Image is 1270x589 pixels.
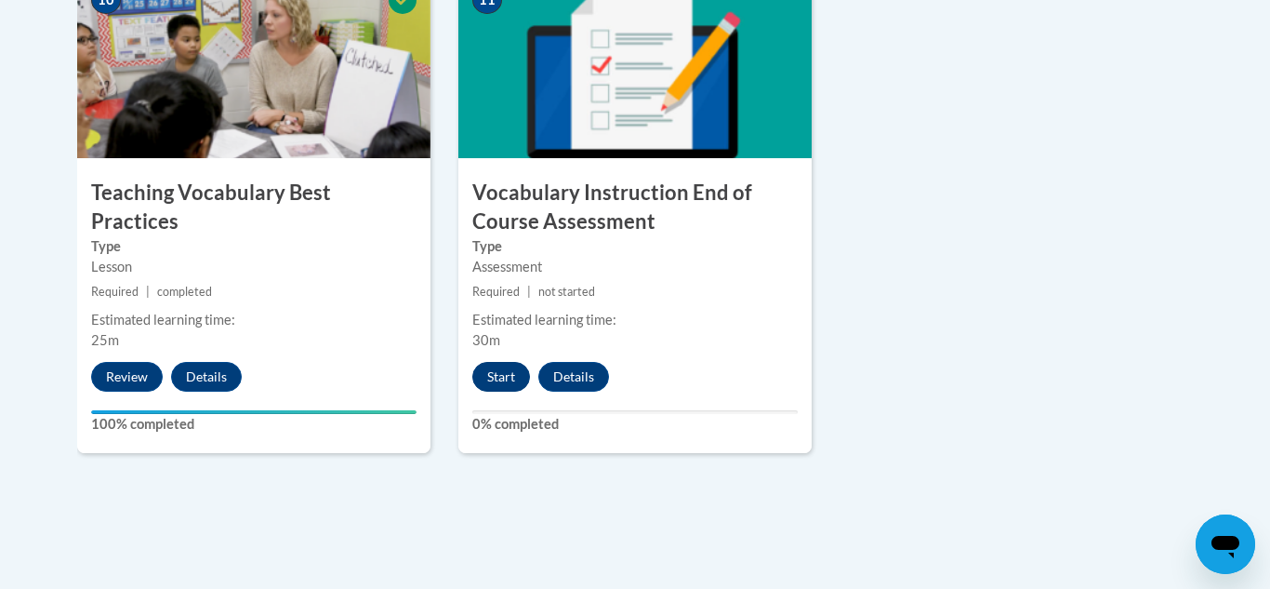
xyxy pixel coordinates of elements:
div: Estimated learning time: [472,310,798,330]
h3: Vocabulary Instruction End of Course Assessment [458,179,812,236]
span: not started [538,285,595,299]
div: Lesson [91,257,417,277]
label: Type [91,236,417,257]
label: Type [472,236,798,257]
button: Start [472,362,530,392]
span: Required [472,285,520,299]
div: Your progress [91,410,417,414]
div: Estimated learning time: [91,310,417,330]
iframe: Button to launch messaging window [1196,515,1255,574]
h3: Teaching Vocabulary Best Practices [77,179,430,236]
span: | [527,285,531,299]
button: Review [91,362,163,392]
div: Assessment [472,257,798,277]
span: completed [157,285,212,299]
span: 25m [91,332,119,348]
label: 0% completed [472,414,798,435]
label: 100% completed [91,414,417,435]
button: Details [171,362,242,392]
button: Details [538,362,609,392]
span: | [146,285,150,299]
span: Required [91,285,139,299]
span: 30m [472,332,500,348]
